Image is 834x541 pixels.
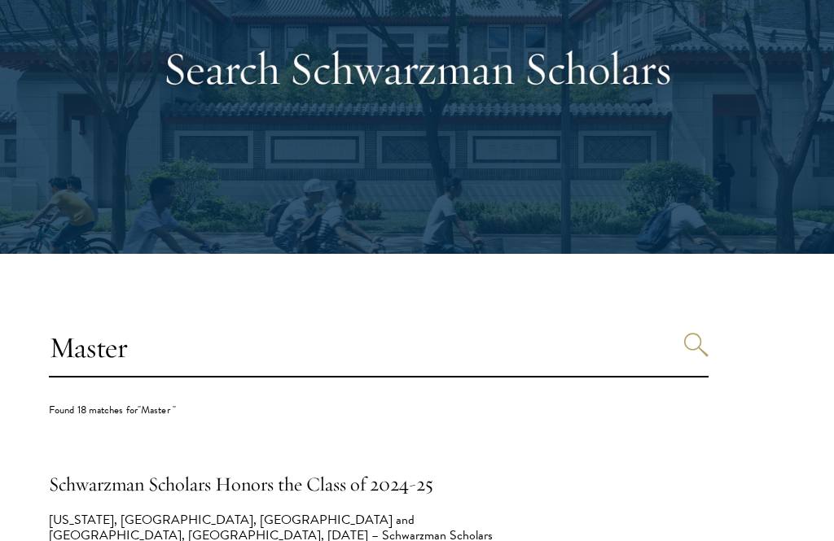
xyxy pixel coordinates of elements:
div: Found 18 matches for [49,402,709,419]
span: "Master " [138,402,176,418]
input: Search [49,319,709,377]
h2: Schwarzman Scholars Honors the Class of 2024-25 [49,468,517,500]
button: Search [684,333,709,357]
h1: Search Schwarzman Scholars [136,40,698,97]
